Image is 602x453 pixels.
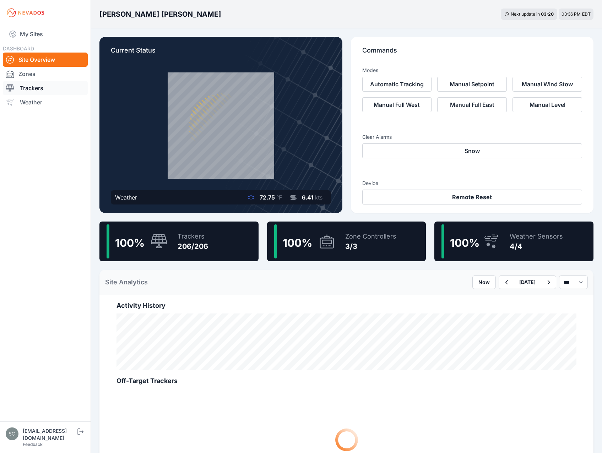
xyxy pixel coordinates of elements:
[23,427,76,442] div: [EMAIL_ADDRESS][DOMAIN_NAME]
[450,236,479,249] span: 100 %
[510,231,563,241] div: Weather Sensors
[362,77,432,92] button: Automatic Tracking
[3,67,88,81] a: Zones
[362,190,582,204] button: Remote Reset
[267,222,426,261] a: 100%Zone Controllers3/3
[99,9,221,19] h3: [PERSON_NAME] [PERSON_NAME]
[3,45,34,51] span: DASHBOARD
[283,236,312,249] span: 100 %
[115,193,137,202] div: Weather
[116,301,576,311] h2: Activity History
[105,277,148,287] h2: Site Analytics
[362,180,582,187] h3: Device
[23,442,43,447] a: Feedback
[437,77,507,92] button: Manual Setpoint
[437,97,507,112] button: Manual Full East
[362,67,378,74] h3: Modes
[111,45,331,61] p: Current Status
[260,194,275,201] span: 72.75
[3,53,88,67] a: Site Overview
[434,222,593,261] a: 100%Weather Sensors4/4
[510,241,563,251] div: 4/4
[3,26,88,43] a: My Sites
[178,241,208,251] div: 206/206
[99,5,221,23] nav: Breadcrumb
[3,81,88,95] a: Trackers
[362,45,582,61] p: Commands
[472,275,496,289] button: Now
[178,231,208,241] div: Trackers
[116,376,576,386] h2: Off-Target Trackers
[6,7,45,18] img: Nevados
[115,236,145,249] span: 100 %
[514,276,541,289] button: [DATE]
[3,95,88,109] a: Weather
[362,143,582,158] button: Snow
[6,427,18,440] img: solarsolutions@nautilussolar.com
[345,241,396,251] div: 3/3
[345,231,396,241] div: Zone Controllers
[362,97,432,112] button: Manual Full West
[99,222,259,261] a: 100%Trackers206/206
[276,194,282,201] span: °F
[362,133,582,141] h3: Clear Alarms
[315,194,322,201] span: kts
[302,194,313,201] span: 6.41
